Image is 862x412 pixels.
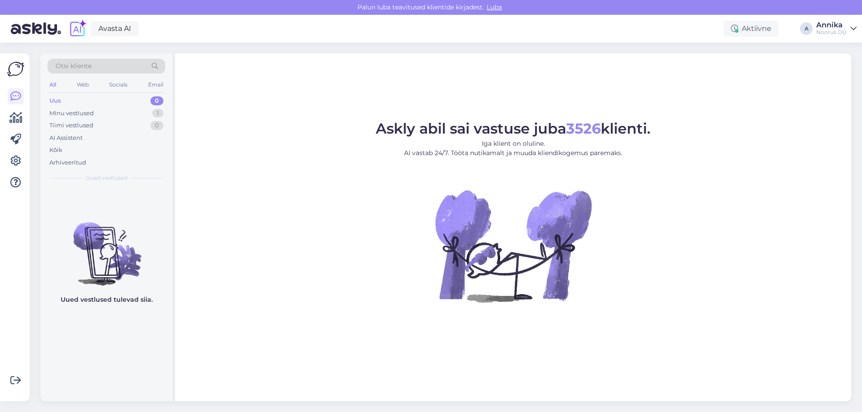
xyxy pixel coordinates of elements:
[107,79,129,91] div: Socials
[432,165,594,326] img: No Chat active
[68,19,87,38] img: explore-ai
[816,22,857,36] a: AnnikaNoorus OÜ
[49,96,61,105] div: Uus
[56,61,92,71] span: Otsi kliente
[376,139,651,158] p: Iga klient on oluline. AI vastab 24/7. Tööta nutikamalt ja muuda kliendikogemus paremaks.
[566,120,601,137] b: 3526
[40,206,172,287] img: No chats
[7,61,24,78] img: Askly Logo
[484,3,505,11] span: Luba
[49,121,93,130] div: Tiimi vestlused
[150,96,163,105] div: 0
[150,121,163,130] div: 0
[49,146,62,155] div: Kõik
[376,120,651,137] span: Askly abil sai vastuse juba klienti.
[146,79,165,91] div: Email
[152,109,163,118] div: 1
[49,158,86,167] div: Arhiveeritud
[816,22,847,29] div: Annika
[724,21,778,37] div: Aktiivne
[49,109,94,118] div: Minu vestlused
[61,295,153,304] p: Uued vestlused tulevad siia.
[800,22,813,35] div: A
[75,79,91,91] div: Web
[86,174,128,182] span: Uued vestlused
[48,79,58,91] div: All
[49,134,83,143] div: AI Assistent
[91,21,139,36] a: Avasta AI
[816,29,847,36] div: Noorus OÜ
